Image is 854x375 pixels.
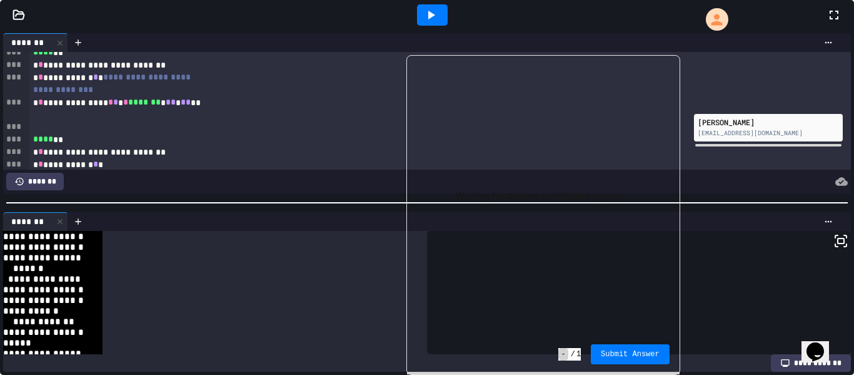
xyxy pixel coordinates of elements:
[801,325,841,362] iframe: chat widget
[698,128,839,138] div: [EMAIL_ADDRESS][DOMAIN_NAME]
[571,349,575,359] span: /
[693,5,731,34] div: My Account
[601,349,660,359] span: Submit Answer
[558,348,568,361] span: -
[576,349,581,359] span: 1
[407,56,680,337] div: Waiting for teacher to initialize project...
[591,344,670,364] button: Submit Answer
[698,116,839,128] div: [PERSON_NAME]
